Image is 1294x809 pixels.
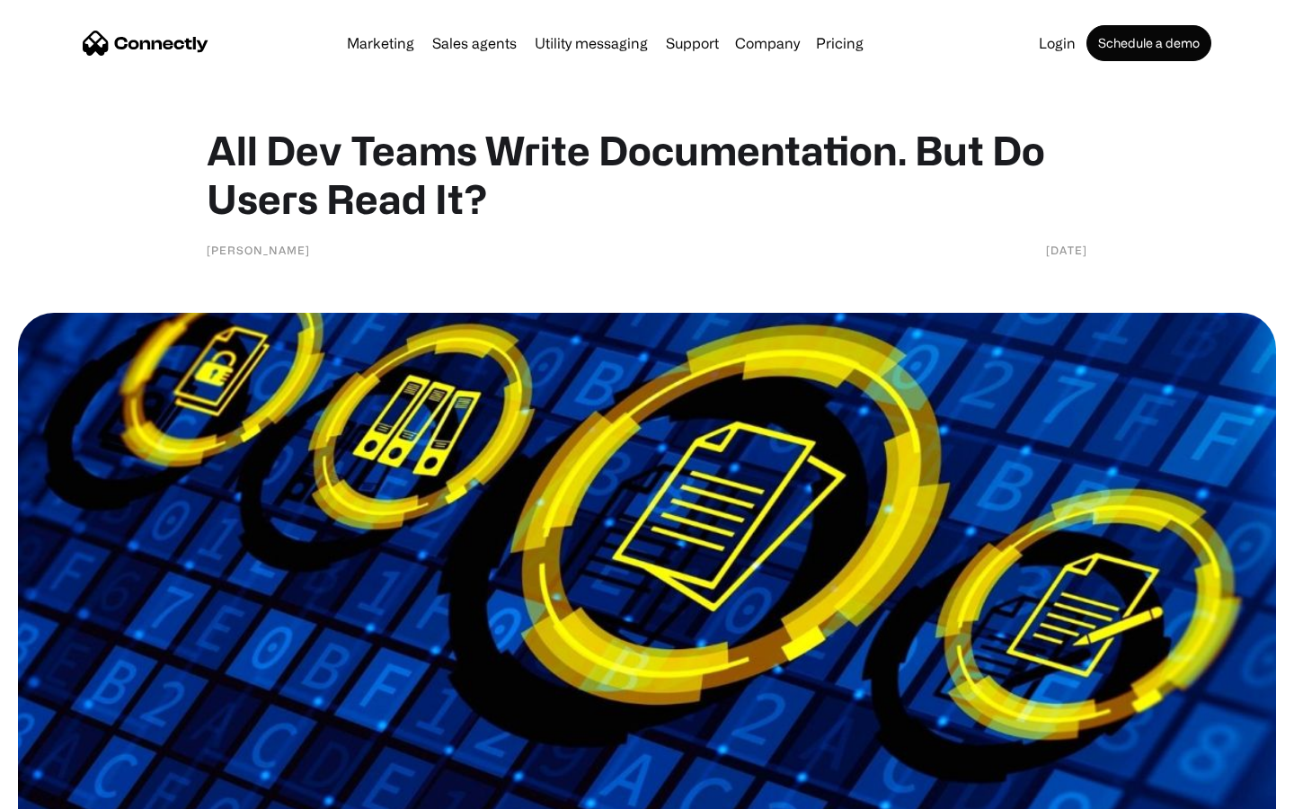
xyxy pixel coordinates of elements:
[207,126,1087,223] h1: All Dev Teams Write Documentation. But Do Users Read It?
[18,778,108,803] aside: Language selected: English
[809,36,871,50] a: Pricing
[340,36,421,50] a: Marketing
[1086,25,1211,61] a: Schedule a demo
[735,31,800,56] div: Company
[83,30,208,57] a: home
[1032,36,1083,50] a: Login
[36,778,108,803] ul: Language list
[730,31,805,56] div: Company
[1046,241,1087,259] div: [DATE]
[527,36,655,50] a: Utility messaging
[659,36,726,50] a: Support
[207,241,310,259] div: [PERSON_NAME]
[425,36,524,50] a: Sales agents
